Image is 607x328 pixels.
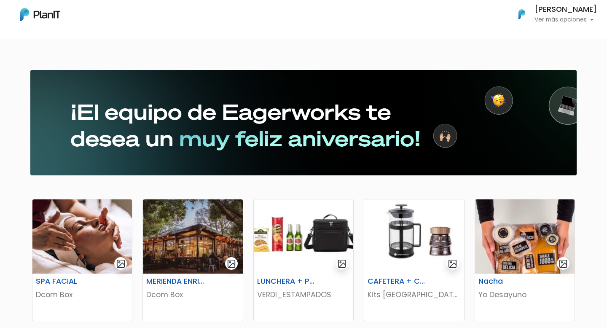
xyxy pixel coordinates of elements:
[31,277,99,286] h6: SPA FACIAL
[473,277,542,286] h6: Nacha
[141,277,210,286] h6: MERIENDA ENRIQUETA CAFÉ
[513,5,531,24] img: PlanIt Logo
[364,199,464,321] a: gallery-light CAFETERA + CAFÉ [PERSON_NAME] Kits [GEOGRAPHIC_DATA]
[448,259,457,269] img: gallery-light
[478,289,571,300] p: Yo Desayuno
[142,199,243,321] a: gallery-light MERIENDA ENRIQUETA CAFÉ Dcom Box
[337,259,347,269] img: gallery-light
[475,199,575,321] a: gallery-light Nacha Yo Desayuno
[508,3,597,25] button: PlanIt Logo [PERSON_NAME] Ver más opciones
[364,199,464,274] img: thumb_63AE2317-F514-41F3-A209-2759B9902972.jpeg
[116,259,126,269] img: gallery-light
[227,259,236,269] img: gallery-light
[252,277,321,286] h6: LUNCHERA + PICADA
[534,17,597,23] p: Ver más opciones
[368,289,460,300] p: Kits [GEOGRAPHIC_DATA]
[475,199,575,274] img: thumb_D894C8AE-60BF-4788-A814-9D6A2BE292DF.jpeg
[257,289,350,300] p: VERDI_ESTAMPADOS
[559,259,568,269] img: gallery-light
[363,277,431,286] h6: CAFETERA + CAFÉ [PERSON_NAME]
[36,289,129,300] p: Dcom Box
[20,8,60,21] img: PlanIt Logo
[32,199,132,321] a: gallery-light SPA FACIAL Dcom Box
[253,199,354,321] a: gallery-light LUNCHERA + PICADA VERDI_ESTAMPADOS
[534,6,597,13] h6: [PERSON_NAME]
[254,199,353,274] img: thumb_B5069BE2-F4D7-4801-A181-DF9E184C69A6.jpeg
[32,199,132,274] img: thumb_2AAA59ED-4AB8-4286-ADA8-D238202BF1A2.jpeg
[143,199,242,274] img: thumb_6349CFF3-484F-4BCD-9940-78224EC48F4B.jpeg
[146,289,239,300] p: Dcom Box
